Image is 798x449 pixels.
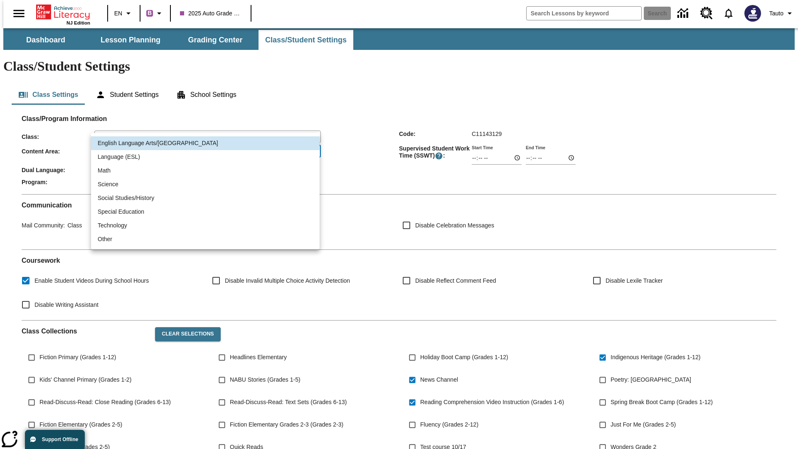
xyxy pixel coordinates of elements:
li: Other [91,232,320,246]
li: Technology [91,219,320,232]
li: Math [91,164,320,178]
li: Social Studies/History [91,191,320,205]
li: Special Education [91,205,320,219]
li: Science [91,178,320,191]
li: Language (ESL) [91,150,320,164]
li: English Language Arts/[GEOGRAPHIC_DATA] [91,136,320,150]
